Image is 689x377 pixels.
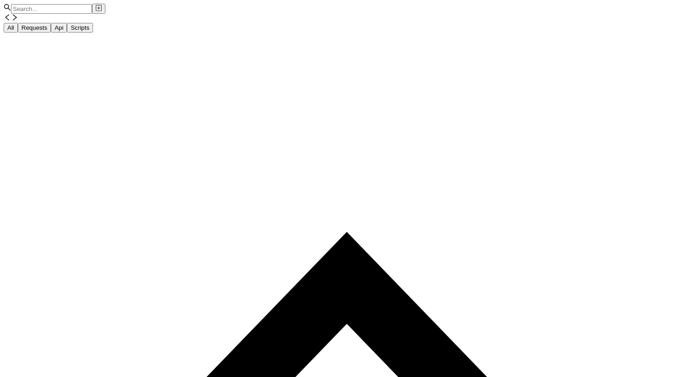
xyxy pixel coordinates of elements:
button: All [4,23,18,33]
button: Requests [18,23,51,33]
span: Api [55,24,63,31]
input: Search... [11,4,92,14]
button: Scripts [67,23,93,33]
button: Api [51,23,67,33]
span: Scripts [71,24,89,31]
span: Requests [22,24,47,31]
span: All [7,24,14,31]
